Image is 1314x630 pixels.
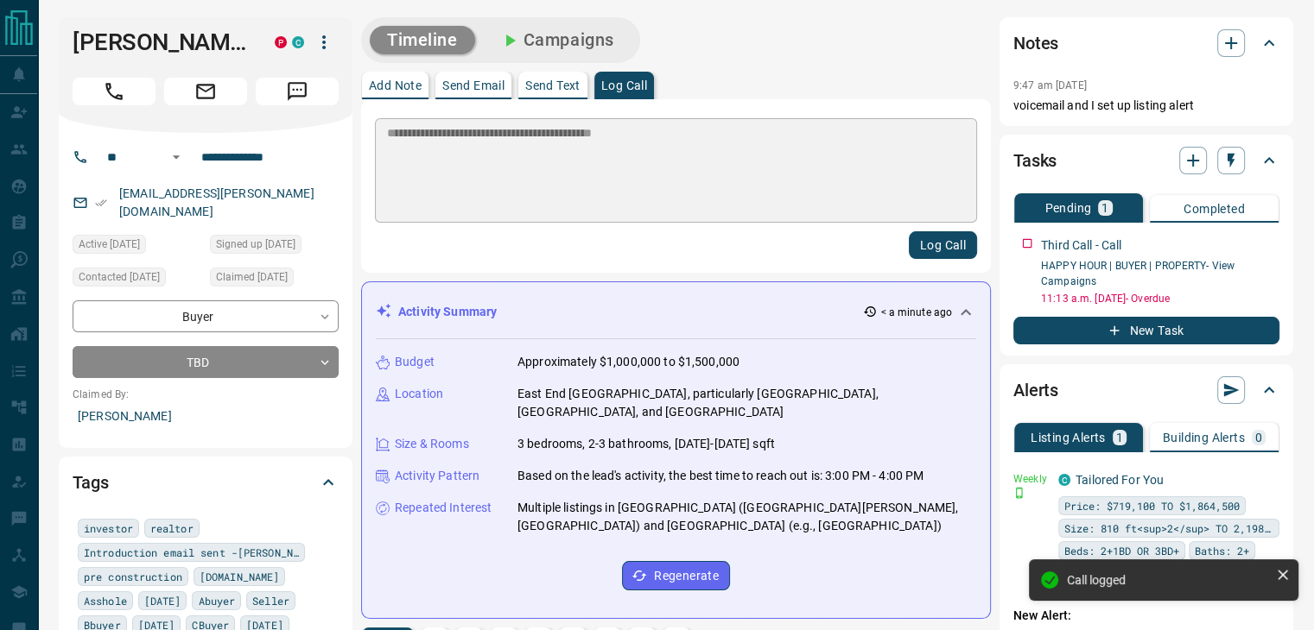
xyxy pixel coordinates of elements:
[1013,22,1279,64] div: Notes
[119,186,314,218] a: [EMAIL_ADDRESS][PERSON_NAME][DOMAIN_NAME]
[482,26,632,54] button: Campaigns
[622,561,730,590] button: Regenerate
[79,268,160,286] span: Contacted [DATE]
[398,303,497,321] p: Activity Summary
[73,28,249,56] h1: [PERSON_NAME]
[73,462,339,503] div: Tags
[150,520,194,537] span: realtor
[1076,473,1164,487] a: Tailored For You
[1013,140,1279,181] div: Tasks
[1101,202,1108,214] p: 1
[1041,236,1121,255] p: Third Call - Call
[1058,474,1070,486] div: condos.ca
[1013,79,1087,91] p: 9:47 am [DATE]
[517,435,775,453] p: 3 bedrooms, 2-3 bathrooms, [DATE]-[DATE] sqft
[73,268,201,292] div: Thu Aug 07 2025
[1013,147,1057,174] h2: Tasks
[601,79,647,91] p: Log Call
[216,236,295,253] span: Signed up [DATE]
[1013,29,1058,57] h2: Notes
[369,79,422,91] p: Add Note
[370,26,475,54] button: Timeline
[252,592,289,609] span: Seller
[1064,542,1179,559] span: Beds: 2+1BD OR 3BD+
[1013,607,1279,625] p: New Alert:
[275,36,287,48] div: property.ca
[395,353,435,371] p: Budget
[1184,203,1245,215] p: Completed
[144,592,181,609] span: [DATE]
[84,544,299,561] span: Introduction email sent -[PERSON_NAME]
[73,346,339,378] div: TBD
[216,268,288,286] span: Claimed [DATE]
[166,147,187,167] button: Open
[1013,487,1025,499] svg: Push Notification Only
[1013,471,1048,487] p: Weekly
[1013,97,1279,115] p: voicemail and I set up listing alert
[73,78,156,105] span: Call
[1041,260,1235,287] a: HAPPY HOUR | BUYER | PROPERTY- View Campaigns
[1044,202,1091,214] p: Pending
[442,79,505,91] p: Send Email
[84,592,127,609] span: Asshole
[198,592,235,609] span: Abuyer
[517,353,740,371] p: Approximately $1,000,000 to $1,500,000
[517,467,924,485] p: Based on the lead's activity, the best time to reach out is: 3:00 PM - 4:00 PM
[73,300,339,332] div: Buyer
[256,78,339,105] span: Message
[84,520,133,537] span: investor
[164,78,247,105] span: Email
[73,402,339,431] p: [PERSON_NAME]
[1116,432,1123,444] p: 1
[73,387,339,402] p: Claimed By:
[395,435,469,453] p: Size & Rooms
[1064,497,1240,514] span: Price: $719,100 TO $1,864,500
[200,568,279,585] span: [DOMAIN_NAME]
[395,467,479,485] p: Activity Pattern
[1013,317,1279,344] button: New Task
[1064,520,1273,537] span: Size: 810 ft<sup>2</sup> TO 2,198 ft<sup>2</sup>
[1013,376,1058,404] h2: Alerts
[1255,432,1262,444] p: 0
[395,385,443,403] p: Location
[1195,542,1249,559] span: Baths: 2+
[73,235,201,259] div: Thu Aug 07 2025
[880,305,952,320] p: < a minute ago
[210,268,339,292] div: Tue Aug 05 2025
[73,469,108,496] h2: Tags
[1163,432,1245,444] p: Building Alerts
[517,385,976,421] p: East End [GEOGRAPHIC_DATA], particularly [GEOGRAPHIC_DATA], [GEOGRAPHIC_DATA], and [GEOGRAPHIC_DATA]
[79,236,140,253] span: Active [DATE]
[95,197,107,209] svg: Email Verified
[517,499,976,535] p: Multiple listings in [GEOGRAPHIC_DATA] ([GEOGRAPHIC_DATA][PERSON_NAME], [GEOGRAPHIC_DATA]) and [G...
[84,568,182,585] span: pre construction
[909,231,977,259] button: Log Call
[1013,369,1279,411] div: Alerts
[1067,573,1269,587] div: Call logged
[1031,432,1106,444] p: Listing Alerts
[292,36,304,48] div: condos.ca
[210,235,339,259] div: Tue Aug 05 2025
[525,79,581,91] p: Send Text
[395,499,492,517] p: Repeated Interest
[1041,291,1279,306] p: 11:13 a.m. [DATE] - Overdue
[376,296,976,328] div: Activity Summary< a minute ago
